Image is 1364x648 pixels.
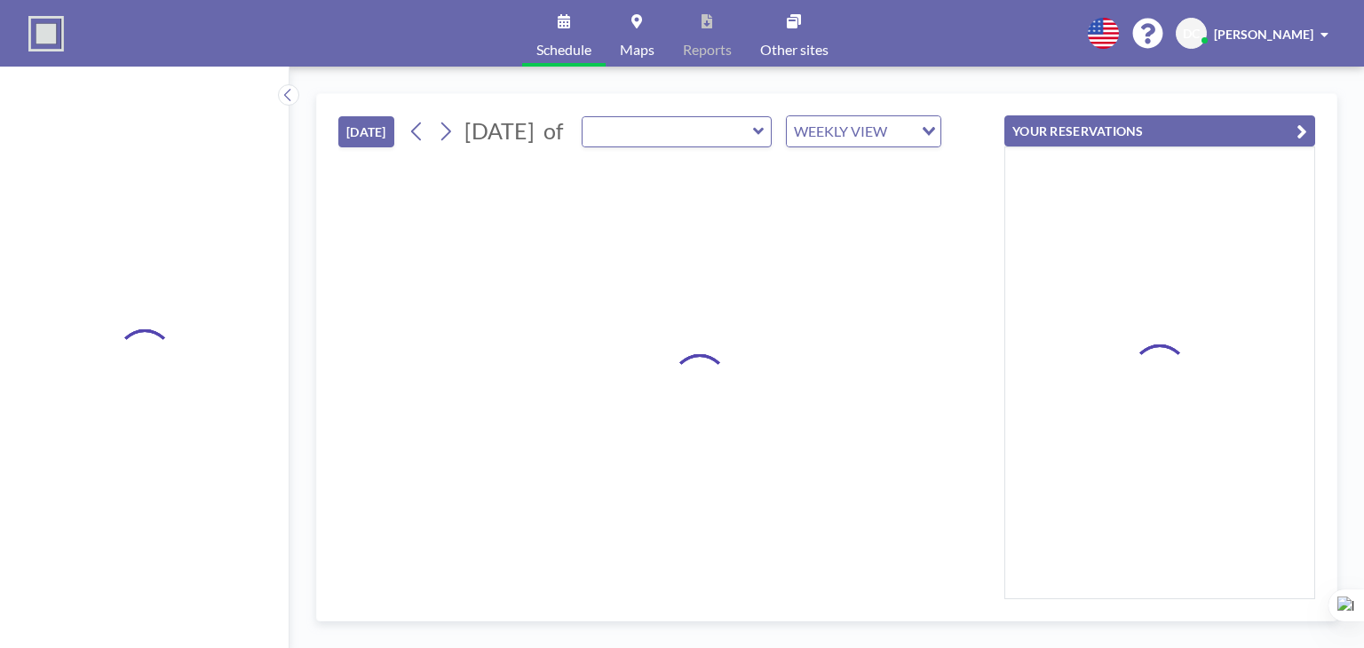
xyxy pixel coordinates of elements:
[683,43,732,57] span: Reports
[620,43,654,57] span: Maps
[760,43,829,57] span: Other sites
[787,116,940,146] div: Search for option
[892,120,911,143] input: Search for option
[1004,115,1315,146] button: YOUR RESERVATIONS
[1183,26,1200,42] span: DC
[1214,27,1313,42] span: [PERSON_NAME]
[464,117,535,144] span: [DATE]
[28,16,64,51] img: organization-logo
[543,117,563,145] span: of
[790,120,891,143] span: WEEKLY VIEW
[536,43,591,57] span: Schedule
[338,116,394,147] button: [DATE]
